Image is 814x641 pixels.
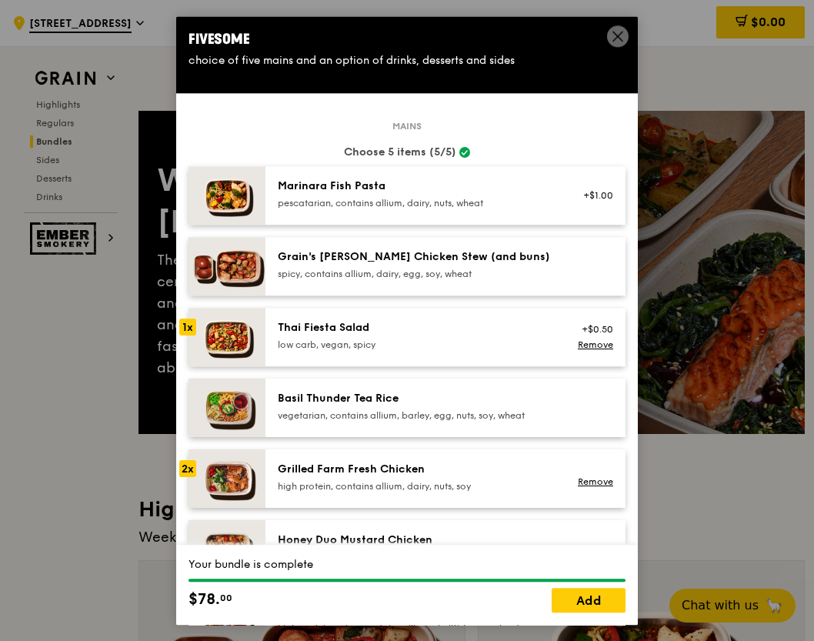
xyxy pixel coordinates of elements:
img: daily_normal_HORZ-Grilled-Farm-Fresh-Chicken.jpg [188,449,265,508]
span: Mains [386,120,428,132]
div: Basil Thunder Tea Rice [278,391,554,406]
div: +$0.50 [572,323,613,336]
img: daily_normal_Honey_Duo_Mustard_Chicken__Horizontal_.jpg [188,520,265,579]
div: spicy, contains allium, dairy, egg, soy, wheat [278,268,554,280]
div: Grilled Farm Fresh Chicken [278,462,554,477]
div: vegetarian, contains allium, barley, egg, nuts, soy, wheat [278,409,554,422]
div: high protein, contains allium, dairy, nuts, soy [278,480,554,492]
img: daily_normal_Marinara_Fish_Pasta__Horizontal_.jpg [188,166,265,225]
div: Your bundle is complete [188,557,626,573]
div: pescatarian, contains allium, dairy, nuts, wheat [278,197,554,209]
span: $78. [188,588,220,611]
div: 1x [179,319,196,336]
div: low carb, vegan, spicy [278,339,554,351]
div: Grain's [PERSON_NAME] Chicken Stew (and buns) [278,249,554,265]
div: Fivesome [188,28,626,50]
div: choice of five mains and an option of drinks, desserts and sides [188,53,626,68]
img: daily_normal_Thai_Fiesta_Salad__Horizontal_.jpg [188,308,265,366]
span: 00 [220,592,232,604]
div: +$0.50 [572,543,613,556]
div: Choose 5 items (5/5) [188,145,626,160]
img: daily_normal_HORZ-Basil-Thunder-Tea-Rice.jpg [188,379,265,437]
div: Marinara Fish Pasta [278,179,554,194]
div: Honey Duo Mustard Chicken [278,532,554,548]
a: Remove [578,476,613,487]
div: 2x [179,460,196,477]
img: daily_normal_Grains-Curry-Chicken-Stew-HORZ.jpg [188,237,265,295]
div: Thai Fiesta Salad [278,320,554,336]
div: +$1.00 [572,189,613,202]
a: Add [552,588,626,613]
a: Remove [578,339,613,350]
